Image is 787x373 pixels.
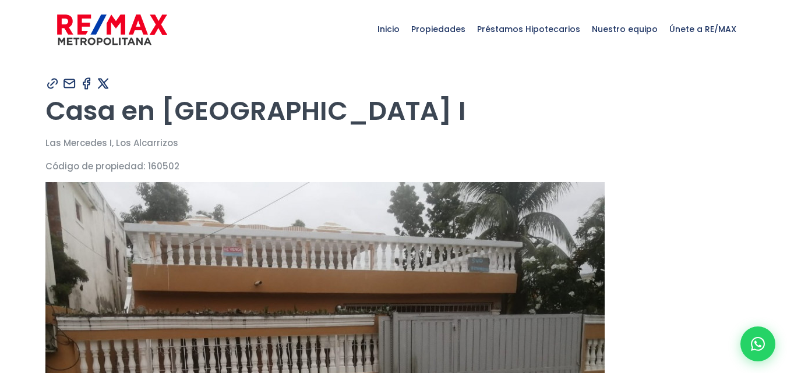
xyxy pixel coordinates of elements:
span: Propiedades [405,12,471,47]
span: Nuestro equipo [586,12,664,47]
span: 160502 [148,160,179,172]
span: Préstamos Hipotecarios [471,12,586,47]
span: Únete a RE/MAX [664,12,742,47]
img: Compartir [45,76,60,91]
img: Compartir [96,76,111,91]
span: Código de propiedad: [45,160,146,172]
img: Compartir [62,76,77,91]
img: remax-metropolitana-logo [57,12,167,47]
h1: Casa en [GEOGRAPHIC_DATA] I [45,95,742,127]
img: Compartir [79,76,94,91]
span: Inicio [372,12,405,47]
p: Las Mercedes I, Los Alcarrizos [45,136,742,150]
